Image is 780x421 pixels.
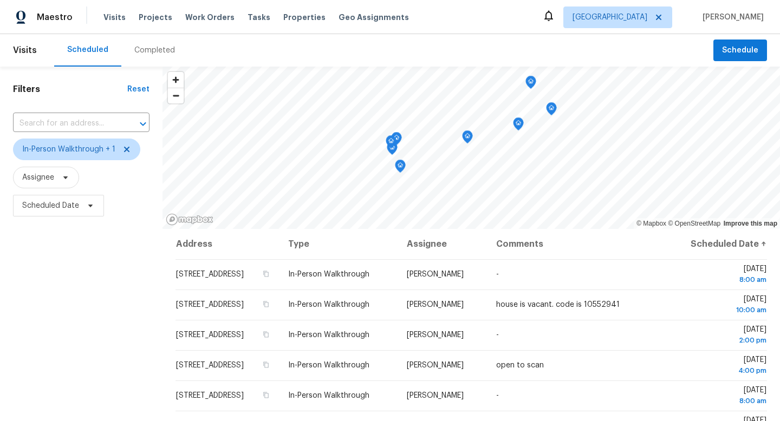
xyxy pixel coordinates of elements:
[665,229,767,259] th: Scheduled Date ↑
[37,12,73,23] span: Maestro
[673,386,766,406] span: [DATE]
[288,331,369,339] span: In-Person Walkthrough
[636,220,666,227] a: Mapbox
[673,396,766,406] div: 8:00 am
[496,331,499,339] span: -
[573,12,647,23] span: [GEOGRAPHIC_DATA]
[261,299,271,309] button: Copy Address
[261,269,271,279] button: Copy Address
[496,392,499,399] span: -
[288,271,369,278] span: In-Person Walkthrough
[67,44,108,55] div: Scheduled
[386,135,396,152] div: Map marker
[166,213,213,226] a: Mapbox homepage
[22,200,79,211] span: Scheduled Date
[496,271,499,278] span: -
[673,335,766,346] div: 2:00 pm
[673,295,766,315] span: [DATE]
[339,12,409,23] span: Geo Assignments
[462,130,473,147] div: Map marker
[176,331,244,339] span: [STREET_ADDRESS]
[13,38,37,62] span: Visits
[398,229,487,259] th: Assignee
[22,144,115,155] span: In-Person Walkthrough + 1
[673,305,766,315] div: 10:00 am
[407,331,464,339] span: [PERSON_NAME]
[407,271,464,278] span: [PERSON_NAME]
[261,360,271,370] button: Copy Address
[176,392,244,399] span: [STREET_ADDRESS]
[175,229,279,259] th: Address
[176,271,244,278] span: [STREET_ADDRESS]
[673,326,766,346] span: [DATE]
[673,274,766,285] div: 8:00 am
[673,265,766,285] span: [DATE]
[525,76,536,93] div: Map marker
[288,301,369,308] span: In-Person Walkthrough
[288,392,369,399] span: In-Person Walkthrough
[162,67,780,229] canvas: Map
[13,115,119,132] input: Search for an address...
[13,84,127,95] h1: Filters
[673,365,766,376] div: 4:00 pm
[395,160,406,176] div: Map marker
[698,12,764,23] span: [PERSON_NAME]
[176,301,244,308] span: [STREET_ADDRESS]
[713,40,767,62] button: Schedule
[22,172,54,183] span: Assignee
[261,330,271,339] button: Copy Address
[496,301,620,308] span: house is vacant. code is 10552941
[176,361,244,369] span: [STREET_ADDRESS]
[668,220,720,227] a: OpenStreetMap
[283,12,326,23] span: Properties
[407,301,464,308] span: [PERSON_NAME]
[288,361,369,369] span: In-Person Walkthrough
[673,356,766,376] span: [DATE]
[261,390,271,400] button: Copy Address
[487,229,665,259] th: Comments
[168,88,184,103] button: Zoom out
[407,361,464,369] span: [PERSON_NAME]
[496,361,544,369] span: open to scan
[724,220,777,227] a: Improve this map
[391,132,402,149] div: Map marker
[135,116,151,131] button: Open
[513,117,524,134] div: Map marker
[103,12,126,23] span: Visits
[134,45,175,56] div: Completed
[139,12,172,23] span: Projects
[546,102,557,119] div: Map marker
[279,229,398,259] th: Type
[407,392,464,399] span: [PERSON_NAME]
[722,44,758,57] span: Schedule
[127,84,149,95] div: Reset
[248,14,270,21] span: Tasks
[168,72,184,88] button: Zoom in
[185,12,235,23] span: Work Orders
